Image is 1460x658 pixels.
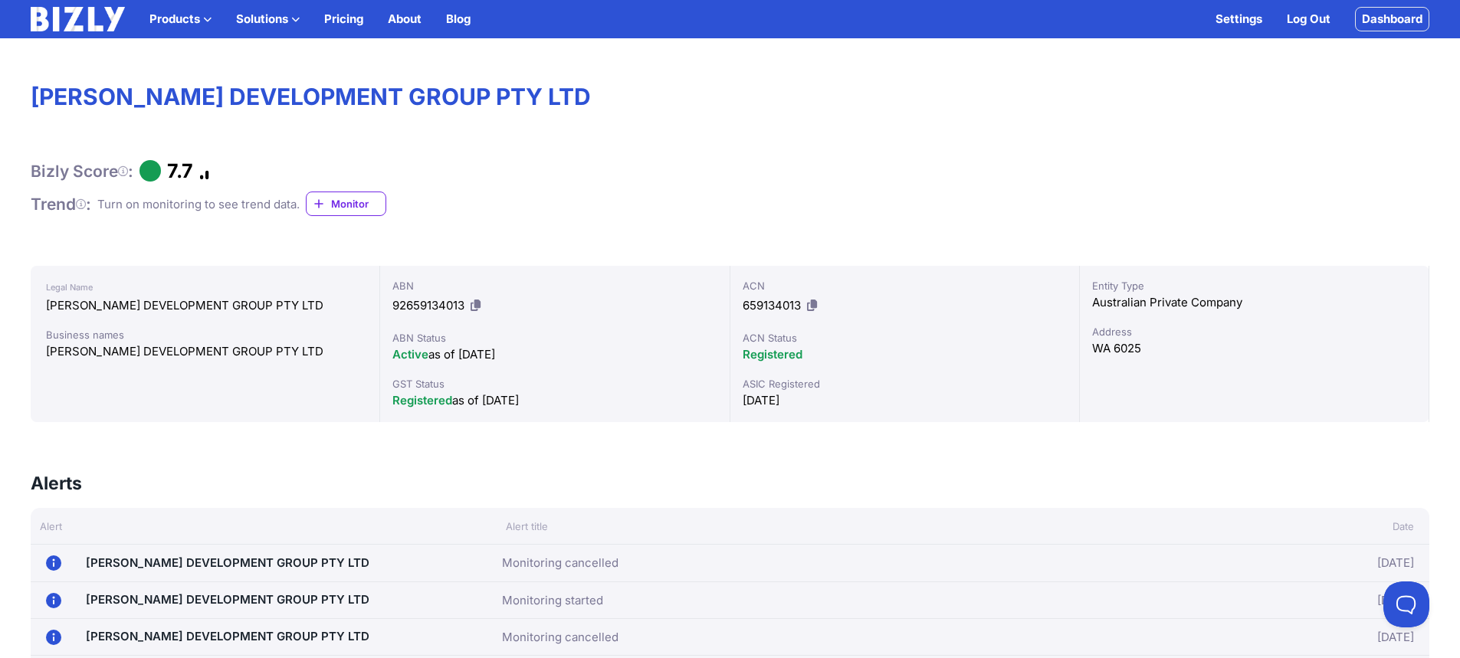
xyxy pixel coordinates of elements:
div: ABN [392,278,717,293]
div: as of [DATE] [392,345,717,364]
span: Registered [392,393,452,408]
div: ACN [743,278,1067,293]
div: GST Status [392,376,717,391]
a: [PERSON_NAME] DEVELOPMENT GROUP PTY LTD [86,592,369,607]
h3: Alerts [31,471,82,496]
h1: 7.7 [167,159,193,182]
span: Active [392,347,428,362]
div: Address [1092,324,1416,339]
a: Blog [446,10,471,28]
a: Settings [1216,10,1262,28]
span: Monitor [331,196,386,211]
iframe: Toggle Customer Support [1383,581,1429,627]
h1: Bizly Score : [31,161,133,182]
div: WA 6025 [1092,339,1416,358]
div: Alert title [497,519,1196,534]
div: Legal Name [46,278,364,296]
a: [PERSON_NAME] DEVELOPMENT GROUP PTY LTD [86,629,369,643]
a: Log Out [1287,10,1330,28]
button: Products [149,10,212,28]
h1: [PERSON_NAME] DEVELOPMENT GROUP PTY LTD [31,83,1429,110]
div: [DATE] [1186,551,1415,575]
a: Monitoring cancelled [502,554,618,572]
div: Alert [31,519,497,534]
div: Date [1196,519,1429,534]
a: Dashboard [1355,7,1429,31]
div: [PERSON_NAME] DEVELOPMENT GROUP PTY LTD [46,342,364,361]
div: ASIC Registered [743,376,1067,391]
a: About [388,10,422,28]
div: ABN Status [392,330,717,345]
div: Business names [46,327,364,342]
div: Entity Type [1092,278,1416,293]
span: 92659134013 [392,298,464,313]
button: Solutions [236,10,300,28]
div: [DATE] [743,391,1067,410]
div: [PERSON_NAME] DEVELOPMENT GROUP PTY LTD [46,296,364,315]
a: [PERSON_NAME] DEVELOPMENT GROUP PTY LTD [86,555,369,570]
div: Australian Private Company [1092,293,1416,312]
div: [DATE] [1186,625,1415,649]
h1: Trend : [31,194,91,214]
div: ACN Status [743,330,1067,345]
span: Registered [743,347,802,362]
div: [DATE] [1186,588,1415,612]
div: as of [DATE] [392,391,717,410]
div: Turn on monitoring to see trend data. [97,195,300,214]
span: 659134013 [743,298,801,313]
a: Pricing [324,10,363,28]
a: Monitor [306,192,386,216]
a: Monitoring started [502,591,603,610]
a: Monitoring cancelled [502,628,618,647]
